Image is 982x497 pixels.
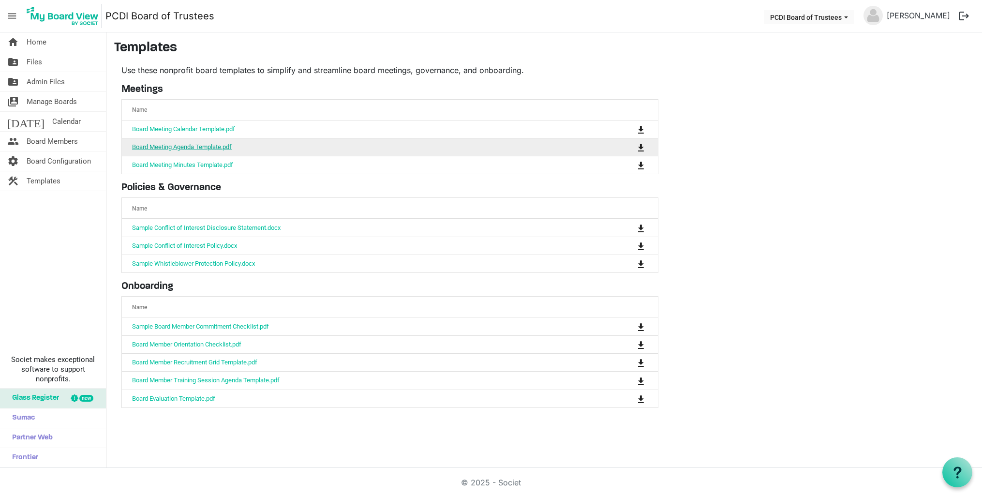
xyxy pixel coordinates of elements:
[634,374,648,387] button: Download
[122,156,597,174] td: Board Meeting Minutes Template.pdf is template cell column header Name
[27,171,60,191] span: Templates
[597,353,658,371] td: is Command column column header
[132,143,232,151] a: Board Meeting Agenda Template.pdf
[27,72,65,91] span: Admin Files
[7,171,19,191] span: construction
[461,478,521,487] a: © 2025 - Societ
[597,371,658,389] td: is Command column column header
[122,353,597,371] td: Board Member Recruitment Grid Template.pdf is template cell column header Name
[634,122,648,136] button: Download
[597,317,658,335] td: is Command column column header
[24,4,105,28] a: My Board View Logo
[132,395,215,402] a: Board Evaluation Template.pdf
[132,242,237,249] a: Sample Conflict of Interest Policy.docx
[7,72,19,91] span: folder_shared
[132,341,241,348] a: Board Member Orientation Checklist.pdf
[634,392,648,406] button: Download
[27,32,46,52] span: Home
[7,132,19,151] span: people
[634,338,648,351] button: Download
[105,6,214,26] a: PCDI Board of Trustees
[122,237,597,255] td: Sample Conflict of Interest Policy.docx is template cell column header Name
[132,125,235,133] a: Board Meeting Calendar Template.pdf
[634,158,648,172] button: Download
[132,359,257,366] a: Board Member Recruitment Grid Template.pdf
[7,408,35,428] span: Sumac
[132,260,255,267] a: Sample Whistleblower Protection Policy.docx
[122,255,597,272] td: Sample Whistleblower Protection Policy.docx is template cell column header Name
[634,257,648,271] button: Download
[597,156,658,174] td: is Command column column header
[27,132,78,151] span: Board Members
[24,4,102,28] img: My Board View Logo
[7,151,19,171] span: settings
[7,32,19,52] span: home
[954,6,974,26] button: logout
[122,371,597,389] td: Board Member Training Session Agenda Template.pdf is template cell column header Name
[7,52,19,72] span: folder_shared
[634,239,648,253] button: Download
[597,390,658,407] td: is Command column column header
[121,64,658,76] p: Use these nonprofit board templates to simplify and streamline board meetings, governance, and on...
[122,317,597,335] td: Sample Board Member Commitment Checklist.pdf is template cell column header Name
[132,323,269,330] a: Sample Board Member Commitment Checklist.pdf
[27,92,77,111] span: Manage Boards
[132,205,147,212] span: Name
[122,335,597,353] td: Board Member Orientation Checklist.pdf is template cell column header Name
[132,377,280,384] a: Board Member Training Session Agenda Template.pdf
[132,224,281,231] a: Sample Conflict of Interest Disclosure Statement.docx
[597,335,658,353] td: is Command column column header
[7,389,59,408] span: Glass Register
[634,140,648,154] button: Download
[27,151,91,171] span: Board Configuration
[7,92,19,111] span: switch_account
[52,112,81,131] span: Calendar
[132,106,147,113] span: Name
[79,395,93,402] div: new
[7,112,45,131] span: [DATE]
[3,7,21,25] span: menu
[597,120,658,138] td: is Command column column header
[4,355,102,384] span: Societ makes exceptional software to support nonprofits.
[122,120,597,138] td: Board Meeting Calendar Template.pdf is template cell column header Name
[132,304,147,311] span: Name
[132,161,233,168] a: Board Meeting Minutes Template.pdf
[634,356,648,369] button: Download
[7,428,53,448] span: Partner Web
[634,221,648,234] button: Download
[597,219,658,236] td: is Command column column header
[597,138,658,156] td: is Command column column header
[122,390,597,407] td: Board Evaluation Template.pdf is template cell column header Name
[764,10,854,24] button: PCDI Board of Trustees dropdownbutton
[597,237,658,255] td: is Command column column header
[122,219,597,236] td: Sample Conflict of Interest Disclosure Statement.docx is template cell column header Name
[597,255,658,272] td: is Command column column header
[114,40,974,57] h3: Templates
[121,84,658,95] h5: Meetings
[863,6,883,25] img: no-profile-picture.svg
[121,182,658,194] h5: Policies & Governance
[7,448,38,467] span: Frontier
[634,319,648,333] button: Download
[121,281,658,292] h5: Onboarding
[122,138,597,156] td: Board Meeting Agenda Template.pdf is template cell column header Name
[883,6,954,25] a: [PERSON_NAME]
[27,52,42,72] span: Files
